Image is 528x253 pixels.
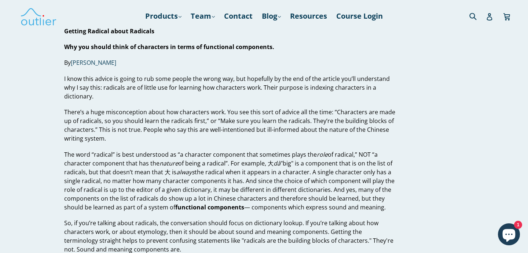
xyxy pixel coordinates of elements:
input: Search [467,8,488,23]
a: Team [187,10,219,23]
img: Outlier Linguistics [20,5,57,27]
inbox-online-store-chat: Shopify online store chat [496,223,522,247]
p: The word “radical” is best understood as “a character component that sometimes plays the of radic... [64,150,395,212]
a: Contact [220,10,256,23]
p: By [64,59,395,67]
a: [PERSON_NAME] [71,59,116,67]
a: Blog [258,10,285,23]
a: Products [142,10,185,23]
a: Course Login [333,10,386,23]
em: always [176,168,195,176]
em: role [317,150,328,159]
strong: Why you should think of characters in terms of functional components. [64,43,274,51]
strong: functional components [175,203,244,211]
em: dà [274,159,280,167]
p: I know this advice is going to rub some people the wrong way, but hopefully by the end of the art... [64,74,395,101]
p: There’s a huge misconception about how characters work. You see this sort of advice all the time:... [64,108,395,143]
em: nature [159,159,178,167]
a: Resources [286,10,331,23]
